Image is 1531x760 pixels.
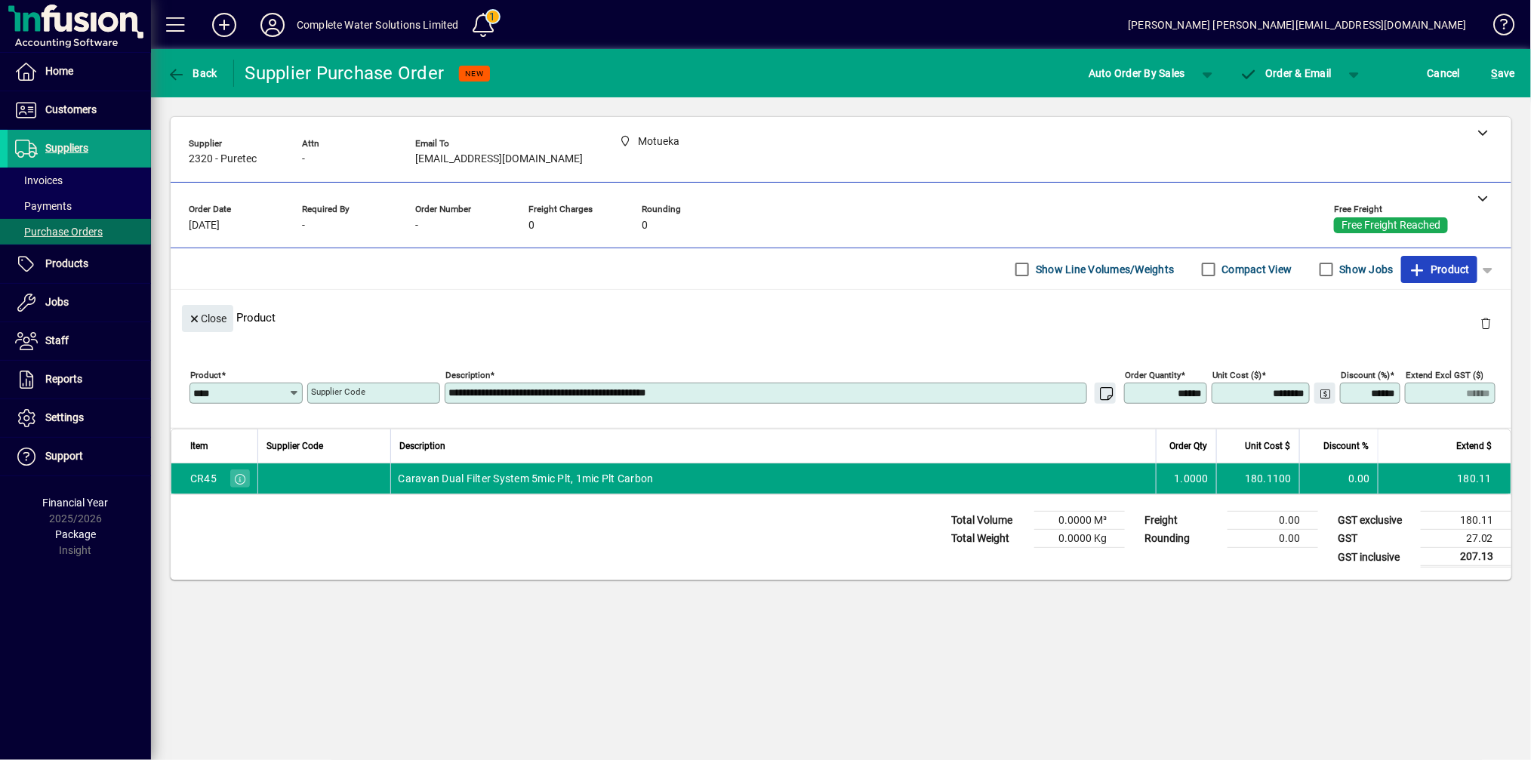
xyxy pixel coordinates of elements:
span: Package [55,528,96,540]
span: Home [45,65,73,77]
span: Back [167,67,217,79]
td: 0.0000 Kg [1034,530,1125,548]
a: Home [8,53,151,91]
td: GST [1330,530,1421,548]
a: Products [8,245,151,283]
span: Item [190,438,208,454]
mat-label: Order Quantity [1125,370,1181,380]
a: Payments [8,193,151,219]
a: Reports [8,361,151,398]
td: 1.0000 [1156,463,1216,494]
span: Order & Email [1240,67,1332,79]
span: S [1492,67,1498,79]
td: Total Weight [944,530,1034,548]
a: Knowledge Base [1482,3,1512,52]
a: Jobs [8,284,151,322]
span: Product [1409,257,1470,282]
div: [PERSON_NAME] [PERSON_NAME][EMAIL_ADDRESS][DOMAIN_NAME] [1128,13,1467,37]
span: Caravan Dual Filter System 5mic Plt, 1mic Plt Carbon [399,471,654,486]
td: Freight [1137,512,1228,530]
td: 0.00 [1299,463,1378,494]
span: Support [45,450,83,462]
div: CR45 [190,471,217,486]
span: Staff [45,334,69,346]
td: 180.1100 [1216,463,1299,494]
span: Jobs [45,296,69,308]
td: 180.11 [1378,463,1511,494]
label: Compact View [1219,262,1292,277]
button: Profile [248,11,297,38]
span: Cancel [1428,61,1461,85]
span: Payments [15,200,72,212]
mat-label: Description [445,370,490,380]
span: Free Freight Reached [1342,220,1440,232]
td: 180.11 [1421,512,1511,530]
td: Rounding [1137,530,1228,548]
button: Auto Order By Sales [1081,60,1193,87]
button: Change Price Levels [1314,383,1335,404]
app-page-header-button: Delete [1468,316,1504,330]
span: Purchase Orders [15,226,103,238]
button: Close [182,305,233,332]
span: Auto Order By Sales [1089,61,1185,85]
td: 27.02 [1421,530,1511,548]
button: Delete [1468,305,1504,341]
a: Customers [8,91,151,129]
td: GST exclusive [1330,512,1421,530]
span: Invoices [15,174,63,186]
mat-label: Product [190,370,221,380]
label: Show Jobs [1337,262,1394,277]
mat-label: Unit Cost ($) [1212,370,1261,380]
mat-label: Discount (%) [1341,370,1390,380]
span: Discount % [1323,438,1369,454]
a: Purchase Orders [8,219,151,245]
span: 0 [642,220,648,232]
span: - [302,153,305,165]
span: - [302,220,305,232]
td: 207.13 [1421,548,1511,567]
span: Suppliers [45,142,88,154]
td: Total Volume [944,512,1034,530]
app-page-header-button: Close [178,311,237,325]
button: Back [163,60,221,87]
button: Add [200,11,248,38]
td: GST inclusive [1330,548,1421,567]
button: Save [1488,60,1519,87]
button: Product [1401,256,1477,283]
span: Customers [45,103,97,115]
span: Unit Cost $ [1245,438,1290,454]
span: Products [45,257,88,269]
span: NEW [465,69,484,78]
span: [EMAIL_ADDRESS][DOMAIN_NAME] [415,153,583,165]
span: Order Qty [1169,438,1207,454]
span: 2320 - Puretec [189,153,257,165]
mat-label: Extend excl GST ($) [1406,370,1483,380]
span: - [415,220,418,232]
a: Invoices [8,168,151,193]
td: 0.00 [1228,512,1318,530]
td: 0.0000 M³ [1034,512,1125,530]
div: Complete Water Solutions Limited [297,13,459,37]
span: Reports [45,373,82,385]
span: Extend $ [1456,438,1492,454]
a: Settings [8,399,151,437]
span: 0 [528,220,534,232]
span: Financial Year [43,497,109,509]
span: Description [400,438,446,454]
a: Staff [8,322,151,360]
span: Close [188,306,227,331]
button: Cancel [1424,60,1465,87]
a: Support [8,438,151,475]
mat-label: Supplier Code [311,386,365,397]
span: ave [1492,61,1515,85]
label: Show Line Volumes/Weights [1033,262,1174,277]
td: 0.00 [1228,530,1318,548]
span: [DATE] [189,220,220,232]
span: Settings [45,411,84,423]
app-page-header-button: Back [151,60,234,87]
span: Supplier Code [267,438,324,454]
div: Supplier Purchase Order [245,61,445,85]
button: Order & Email [1232,60,1339,87]
div: Product [171,290,1511,345]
